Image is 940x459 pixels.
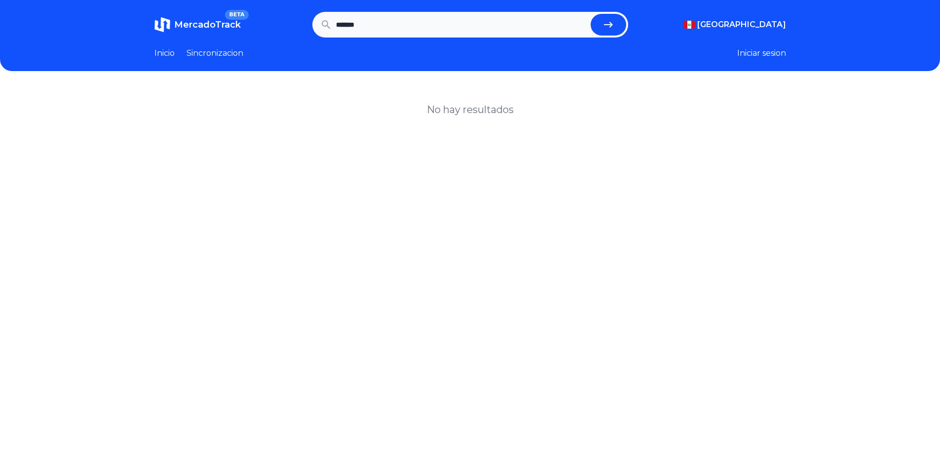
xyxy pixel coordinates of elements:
[154,17,241,33] a: MercadoTrackBETA
[683,21,695,29] img: Peru
[683,19,786,31] button: [GEOGRAPHIC_DATA]
[174,19,241,30] span: MercadoTrack
[697,19,786,31] span: [GEOGRAPHIC_DATA]
[427,103,514,116] h1: No hay resultados
[737,47,786,59] button: Iniciar sesion
[225,10,248,20] span: BETA
[187,47,243,59] a: Sincronizacion
[154,47,175,59] a: Inicio
[154,17,170,33] img: MercadoTrack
